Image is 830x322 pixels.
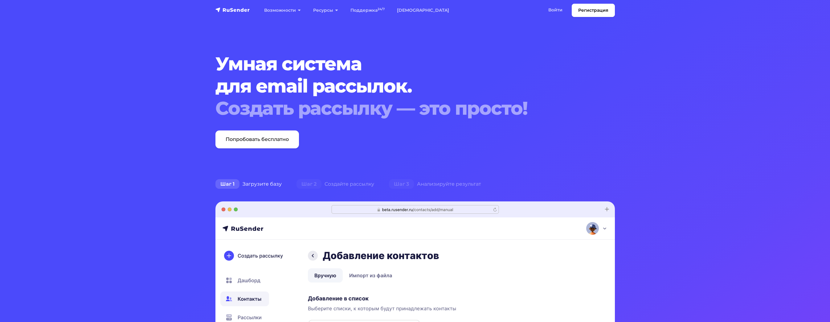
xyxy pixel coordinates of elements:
a: Попробовать бесплатно [215,130,299,148]
div: Создайте рассылку [289,178,382,190]
div: Создать рассылку — это просто! [215,97,581,119]
a: Поддержка24/7 [344,4,391,17]
span: Шаг 3 [389,179,414,189]
div: Анализируйте результат [382,178,489,190]
a: Войти [542,4,569,16]
h1: Умная система для email рассылок. [215,53,581,119]
a: [DEMOGRAPHIC_DATA] [391,4,455,17]
img: RuSender [215,7,250,13]
span: Шаг 1 [215,179,239,189]
div: Загрузите базу [208,178,289,190]
a: Возможности [258,4,307,17]
span: Шаг 2 [296,179,321,189]
a: Регистрация [572,4,615,17]
a: Ресурсы [307,4,344,17]
sup: 24/7 [378,7,385,11]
